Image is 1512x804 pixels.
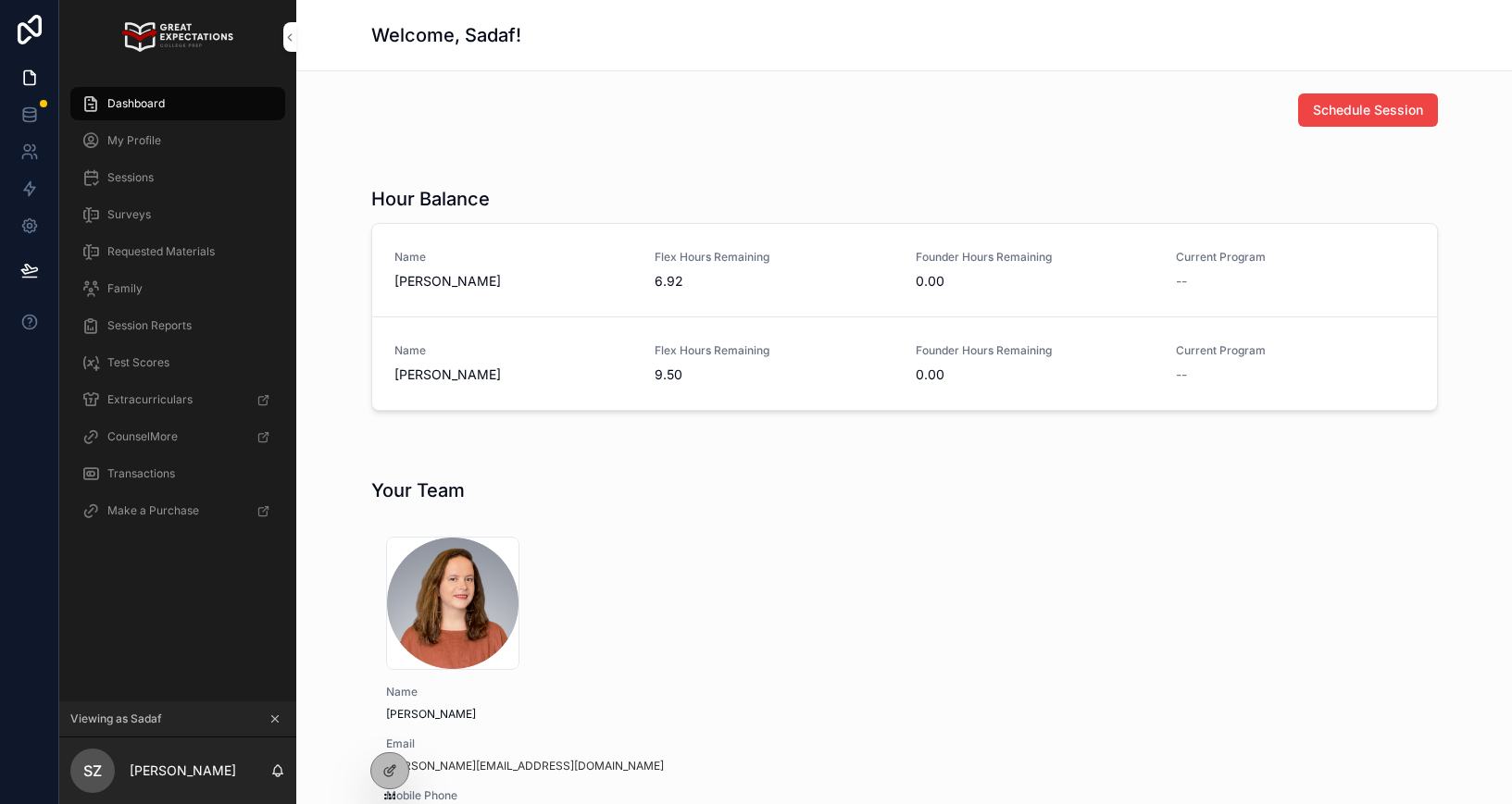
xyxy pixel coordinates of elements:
a: Extracurriculars [70,383,285,416]
span: [PERSON_NAME] [394,272,633,291]
p: [PERSON_NAME] [130,761,236,780]
a: Surveys [70,198,285,231]
span: Mobile Phone [386,788,712,803]
span: Requested Materials [107,244,215,259]
span: Current Program [1176,343,1415,358]
span: Viewing as Sadaf [70,711,162,726]
a: [PERSON_NAME][EMAIL_ADDRESS][DOMAIN_NAME] [386,759,664,773]
span: [PERSON_NAME] [386,707,712,722]
span: Founder Hours Remaining [916,343,1155,358]
span: Email [386,736,712,751]
span: Family [107,281,143,296]
span: SZ [83,760,102,782]
a: Make a Purchase [70,494,285,527]
span: Founder Hours Remaining [916,250,1155,265]
button: Schedule Session [1298,93,1438,127]
span: Session Reports [107,318,192,333]
span: 9.50 [655,365,893,384]
img: App logo [122,22,232,52]
div: scrollable content [59,74,296,551]
span: Schedule Session [1313,101,1423,119]
a: Dashboard [70,87,285,120]
span: Name [394,343,633,358]
span: Flex Hours Remaining [655,250,893,265]
a: Family [70,272,285,305]
a: Requested Materials [70,235,285,268]
span: -- [1176,272,1187,291]
span: Dashboard [107,96,165,111]
span: -- [1176,365,1187,384]
span: Flex Hours Remaining [655,343,893,358]
h1: Your Team [371,477,465,503]
a: Sessions [70,161,285,194]
span: 6.92 [655,272,893,291]
span: Test Scores [107,355,169,370]
span: Make a Purchase [107,503,199,518]
span: Current Program [1176,250,1415,265]
span: Extracurriculars [107,392,193,407]
span: Transactions [107,466,175,481]
a: Test Scores [70,346,285,379]
a: My Profile [70,124,285,157]
span: Sessions [107,170,154,185]
a: Transactions [70,457,285,490]
a: Session Reports [70,309,285,342]
span: [PERSON_NAME] [394,365,633,384]
a: CounselMore [70,420,285,453]
span: Name [386,685,712,699]
span: Surveys [107,207,151,222]
span: My Profile [107,133,161,148]
span: CounselMore [107,429,178,444]
h1: Hour Balance [371,186,490,212]
span: 0.00 [916,272,1155,291]
span: Name [394,250,633,265]
h1: Welcome, Sadaf! [371,22,521,48]
span: 0.00 [916,365,1155,384]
